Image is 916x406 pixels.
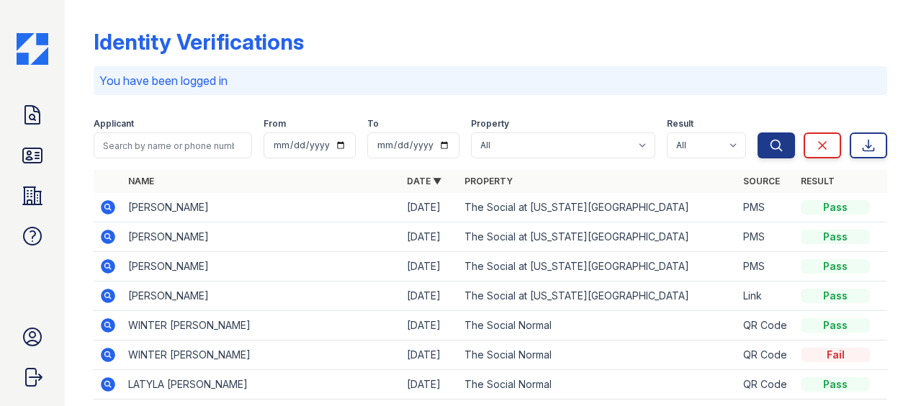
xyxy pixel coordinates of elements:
td: [PERSON_NAME] [122,193,401,222]
td: PMS [737,222,795,252]
div: Fail [801,348,870,362]
td: [DATE] [401,222,459,252]
td: QR Code [737,340,795,370]
td: [PERSON_NAME] [122,281,401,311]
td: [DATE] [401,340,459,370]
td: The Social at [US_STATE][GEOGRAPHIC_DATA] [459,281,737,311]
div: Pass [801,377,870,392]
a: Source [743,176,780,186]
a: Date ▼ [407,176,441,186]
a: Property [464,176,513,186]
td: The Social Normal [459,340,737,370]
td: The Social at [US_STATE][GEOGRAPHIC_DATA] [459,193,737,222]
div: Pass [801,259,870,274]
td: [DATE] [401,252,459,281]
p: You have been logged in [99,72,881,89]
td: QR Code [737,370,795,400]
td: Link [737,281,795,311]
div: Identity Verifications [94,29,304,55]
div: Pass [801,318,870,333]
td: QR Code [737,311,795,340]
td: WINTER [PERSON_NAME] [122,340,401,370]
label: Result [667,118,693,130]
td: The Social Normal [459,370,737,400]
td: The Social Normal [459,311,737,340]
td: [DATE] [401,370,459,400]
div: Pass [801,200,870,215]
label: Applicant [94,118,134,130]
td: [DATE] [401,311,459,340]
td: LATYLA [PERSON_NAME] [122,370,401,400]
label: Property [471,118,509,130]
td: PMS [737,193,795,222]
img: CE_Icon_Blue-c292c112584629df590d857e76928e9f676e5b41ef8f769ba2f05ee15b207248.png [17,33,48,65]
td: WINTER [PERSON_NAME] [122,311,401,340]
input: Search by name or phone number [94,132,252,158]
td: The Social at [US_STATE][GEOGRAPHIC_DATA] [459,222,737,252]
td: The Social at [US_STATE][GEOGRAPHIC_DATA] [459,252,737,281]
label: To [367,118,379,130]
td: [DATE] [401,193,459,222]
div: Pass [801,230,870,244]
a: Result [801,176,835,186]
div: Pass [801,289,870,303]
a: Name [128,176,154,186]
td: [PERSON_NAME] [122,222,401,252]
td: PMS [737,252,795,281]
label: From [264,118,286,130]
td: [PERSON_NAME] [122,252,401,281]
td: [DATE] [401,281,459,311]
